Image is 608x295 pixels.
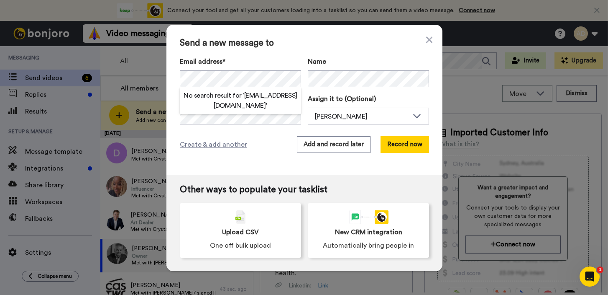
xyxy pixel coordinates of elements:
span: Name [308,57,326,67]
span: Send a new message to [180,38,429,48]
span: New CRM integration [335,227,402,237]
img: csv-grey.png [235,210,245,224]
span: One off bulk upload [210,241,271,251]
span: Create & add another [180,140,247,150]
label: Email address* [180,57,301,67]
button: Record now [381,136,429,153]
iframe: Intercom live chat [580,267,600,287]
div: animation [348,210,388,224]
span: Other ways to populate your tasklist [180,185,429,195]
span: 1 [597,267,603,273]
label: Assign it to (Optional) [308,94,429,104]
button: Add and record later [297,136,370,153]
span: Automatically bring people in [323,241,414,251]
h2: No search result for ‘ [EMAIL_ADDRESS][DOMAIN_NAME] ’ [180,91,301,111]
span: Upload CSV [222,227,259,237]
div: [PERSON_NAME] [315,111,409,122]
